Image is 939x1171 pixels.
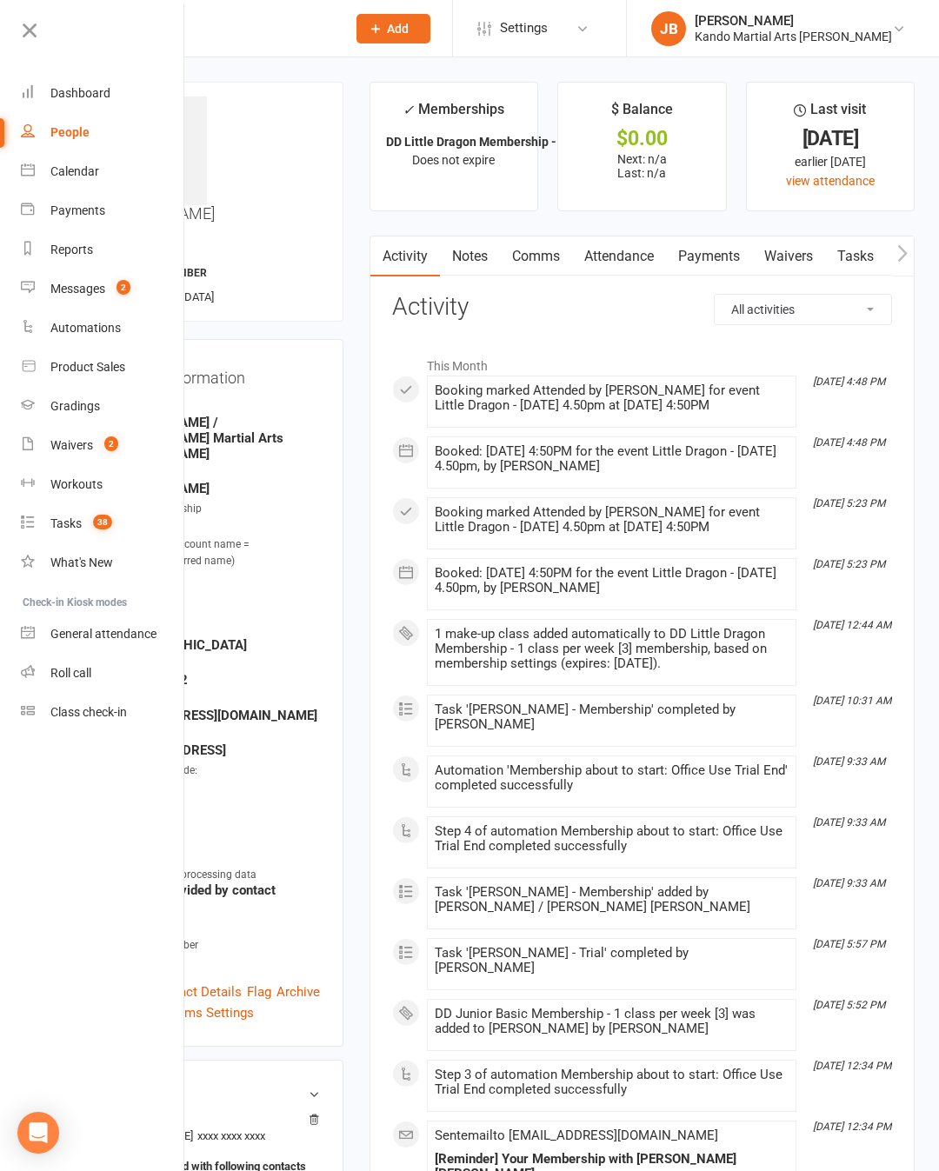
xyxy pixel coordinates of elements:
a: Attendance [572,236,666,276]
a: Gradings [21,387,185,426]
i: ✓ [403,102,414,118]
div: Open Intercom Messenger [17,1112,59,1154]
span: 2 [117,280,130,295]
div: [PERSON_NAME] [695,13,892,29]
a: Roll call [21,654,185,693]
i: [DATE] 12:34 PM [813,1060,891,1072]
div: 1 make-up class added automatically to DD Little Dragon Membership - 1 class per week [3] members... [435,627,789,671]
i: [DATE] 9:33 AM [813,816,885,828]
strong: Crane [110,847,320,862]
div: Booked: [DATE] 4:50PM for the event Little Dragon - [DATE] 4.50pm, by [PERSON_NAME] [435,444,789,474]
a: Class kiosk mode [21,693,185,732]
a: Comms [500,236,572,276]
strong: - [110,568,320,583]
div: Parent Relationship [110,501,320,517]
div: Step 4 of automation Membership about to start: Office Use Trial End completed successfully [435,824,789,854]
div: [DATE] [763,130,898,148]
h3: [PERSON_NAME] [98,96,329,223]
div: Task '[PERSON_NAME] - Membership' added by [PERSON_NAME] / [PERSON_NAME] [PERSON_NAME] [435,885,789,915]
a: Waivers 2 [21,426,185,465]
div: Automations [50,321,121,335]
strong: [STREET_ADDRESS] [110,742,320,758]
a: Activity [370,236,440,276]
div: Gradings [50,399,100,413]
div: Roll call [50,666,91,680]
div: Workouts [50,477,103,491]
a: Payments [666,236,752,276]
input: Search... [103,17,334,41]
a: Waivers [752,236,825,276]
a: Archive [276,981,320,1002]
strong: DD Little Dragon Membership - 1 class per ... [386,135,631,149]
i: [DATE] 5:23 PM [813,497,885,509]
div: Membership Code: [110,762,320,779]
strong: Consent provided by contact [110,882,320,898]
a: Payments [21,191,185,230]
a: Dashboard [21,74,185,113]
i: [DATE] 5:57 PM [813,938,885,950]
div: Automation 'Membership about to start: Office Use Trial End' completed successfully [435,763,789,793]
div: Gender [110,622,320,639]
strong: 0458745192 [110,672,320,688]
div: Parent Name [110,466,320,482]
div: What's New [50,556,113,569]
div: Class check-in [50,705,127,719]
strong: - [110,812,320,828]
div: Clan [110,832,320,848]
i: [DATE] 12:34 PM [813,1121,891,1133]
div: Location [110,902,320,919]
a: view attendance [786,174,875,188]
span: Add [387,22,409,36]
div: Messages [50,282,105,296]
span: Sent email to [EMAIL_ADDRESS][DOMAIN_NAME] [435,1128,718,1143]
div: Date of Birth [110,588,320,604]
strong: [DATE] [110,602,320,618]
div: Waivers [50,438,93,452]
div: $ Balance [611,98,673,130]
li: This Month [392,348,892,376]
a: Tasks 38 [21,504,185,543]
a: Workouts [21,465,185,504]
strong: - [110,952,320,968]
i: [DATE] 10:31 AM [813,695,891,707]
strong: [PERSON_NAME] [110,481,320,496]
div: Address [110,728,320,744]
i: [DATE] 4:48 PM [813,376,885,388]
h3: Contact information [107,363,320,387]
a: Automations [21,309,185,348]
a: Calendar [21,152,185,191]
div: Task '[PERSON_NAME] - Membership' completed by [PERSON_NAME] [435,702,789,732]
div: Kando Martial Arts [PERSON_NAME] [695,29,892,44]
i: [DATE] 12:44 AM [813,619,891,631]
span: Settings [500,9,548,48]
a: What's New [21,543,185,582]
i: [DATE] 9:33 AM [813,755,885,768]
a: Product Sales [21,348,185,387]
div: Step 3 of automation Membership about to start: Office Use Trial End completed successfully [435,1068,789,1097]
i: [DATE] 5:52 PM [813,999,885,1011]
div: Email [110,692,320,709]
a: General attendance kiosk mode [21,615,185,654]
div: Legal basis for processing data [110,867,320,883]
div: DD Junior Basic Membership - 1 class per week [3] was added to [PERSON_NAME] by [PERSON_NAME] [435,1007,789,1036]
span: 38 [93,515,112,529]
div: Task '[PERSON_NAME] - Trial' completed by [PERSON_NAME] [435,946,789,975]
strong: [PERSON_NAME] / [PERSON_NAME] Martial Arts [PERSON_NAME] [110,415,320,462]
strong: Code 3 [110,777,320,793]
div: Owner [110,400,320,416]
div: Mobile Number [110,657,320,674]
i: [DATE] 4:48 PM [813,436,885,449]
div: Tasks [50,516,82,530]
div: People [50,125,90,139]
div: Booked: [DATE] 4:50PM for the event Little Dragon - [DATE] 4.50pm, by [PERSON_NAME] [435,566,789,595]
h3: Activity [392,294,892,321]
a: People [21,113,185,152]
div: Booking marked Attended by [PERSON_NAME] for event Little Dragon - [DATE] 4.50pm at [DATE] 4:50PM [435,505,789,535]
div: Reports [50,243,93,256]
strong: Credit card [110,1116,311,1129]
a: Reports [21,230,185,269]
div: Dashboard [50,86,110,100]
a: Tasks [825,236,886,276]
strong: [EMAIL_ADDRESS][DOMAIN_NAME] [110,708,320,723]
i: [DATE] 5:23 PM [813,558,885,570]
